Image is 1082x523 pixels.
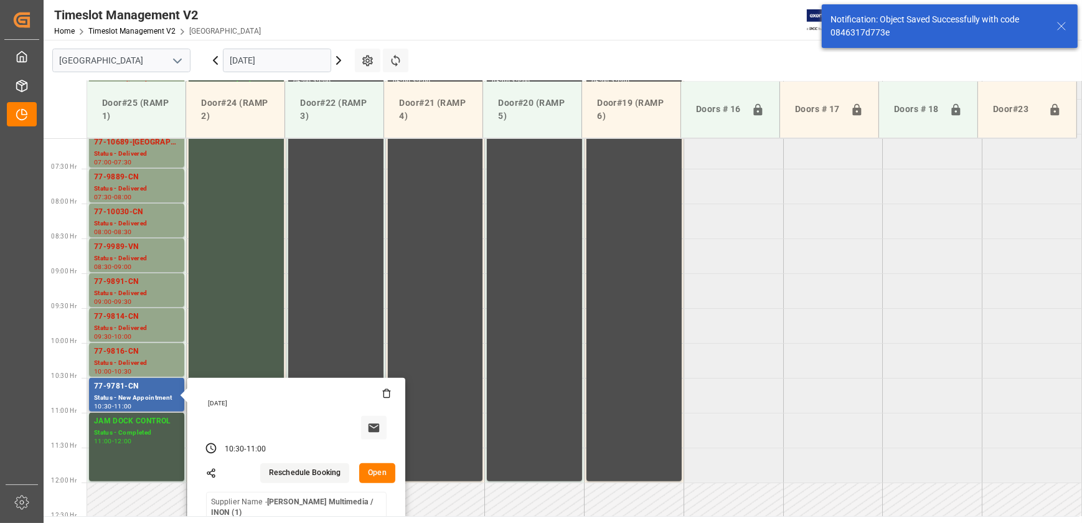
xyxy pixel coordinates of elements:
[114,369,132,374] div: 10:30
[114,334,132,339] div: 10:00
[94,136,179,149] div: 77-10689-[GEOGRAPHIC_DATA]
[94,438,112,444] div: 11:00
[94,358,179,369] div: Status - Delivered
[112,334,114,339] div: -
[244,444,246,455] div: -
[112,403,114,409] div: -
[97,92,176,128] div: Door#25 (RAMP 1)
[51,268,77,275] span: 09:00 Hr
[94,276,179,288] div: 77-9891-CN
[94,229,112,235] div: 08:00
[114,229,132,235] div: 08:30
[51,512,77,519] span: 12:30 Hr
[54,27,75,35] a: Home
[592,92,670,128] div: Door#19 (RAMP 6)
[112,159,114,165] div: -
[94,171,179,184] div: 77-9889-CN
[112,229,114,235] div: -
[94,403,112,409] div: 10:30
[247,444,266,455] div: 11:00
[394,92,473,128] div: Door#21 (RAMP 4)
[51,442,77,449] span: 11:30 Hr
[988,98,1043,121] div: Door#23
[51,163,77,170] span: 07:30 Hr
[112,264,114,270] div: -
[94,369,112,374] div: 10:00
[94,323,179,334] div: Status - Delivered
[114,299,132,304] div: 09:30
[830,13,1045,39] div: Notification: Object Saved Successfully with code 0846317d773e
[51,477,77,484] span: 12:00 Hr
[807,9,850,31] img: Exertis%20JAM%20-%20Email%20Logo.jpg_1722504956.jpg
[112,369,114,374] div: -
[114,438,132,444] div: 12:00
[94,206,179,219] div: 77-10030-CN
[112,438,114,444] div: -
[211,497,374,517] b: [PERSON_NAME] Multimedia / INON (1)
[94,428,179,438] div: Status - Completed
[51,372,77,379] span: 10:30 Hr
[94,219,179,229] div: Status - Delivered
[691,98,746,121] div: Doors # 16
[94,415,179,428] div: JAM DOCK CONTROL
[359,463,395,483] button: Open
[94,194,112,200] div: 07:30
[94,380,179,393] div: 77-9781-CN
[114,159,132,165] div: 07:30
[295,92,374,128] div: Door#22 (RAMP 3)
[51,198,77,205] span: 08:00 Hr
[94,241,179,253] div: 77-9989-VN
[112,299,114,304] div: -
[223,49,331,72] input: DD.MM.YYYY
[167,51,186,70] button: open menu
[51,337,77,344] span: 10:00 Hr
[94,149,179,159] div: Status - Delivered
[493,92,572,128] div: Door#20 (RAMP 5)
[94,184,179,194] div: Status - Delivered
[204,399,392,408] div: [DATE]
[88,27,176,35] a: Timeslot Management V2
[94,264,112,270] div: 08:30
[790,98,845,121] div: Doors # 17
[94,253,179,264] div: Status - Delivered
[260,463,349,483] button: Reschedule Booking
[94,346,179,358] div: 77-9816-CN
[112,194,114,200] div: -
[196,92,275,128] div: Door#24 (RAMP 2)
[52,49,191,72] input: Type to search/select
[889,98,944,121] div: Doors # 18
[54,6,261,24] div: Timeslot Management V2
[94,299,112,304] div: 09:00
[94,334,112,339] div: 09:30
[94,288,179,299] div: Status - Delivered
[114,264,132,270] div: 09:00
[51,407,77,414] span: 11:00 Hr
[51,233,77,240] span: 08:30 Hr
[114,194,132,200] div: 08:00
[225,444,245,455] div: 10:30
[94,393,179,403] div: Status - New Appointment
[114,403,132,409] div: 11:00
[51,303,77,309] span: 09:30 Hr
[94,311,179,323] div: 77-9814-CN
[94,159,112,165] div: 07:00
